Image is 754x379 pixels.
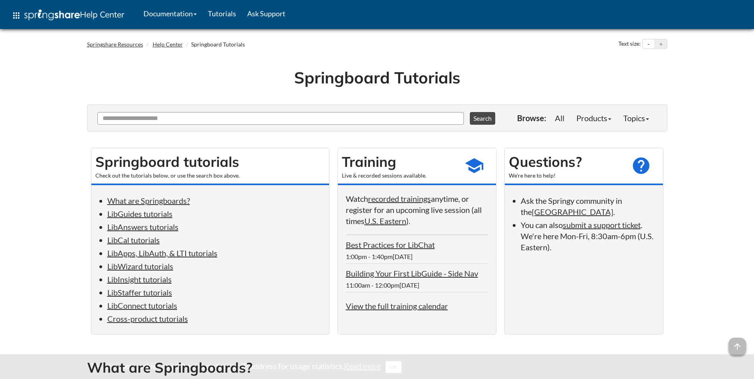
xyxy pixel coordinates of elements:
a: submit a support ticket [563,220,641,230]
span: apps [12,11,21,20]
a: What are Springboards? [107,196,190,205]
a: apps Help Center [6,4,130,27]
a: LibWizard tutorials [107,261,173,271]
a: [GEOGRAPHIC_DATA] [532,207,613,217]
a: LibCal tutorials [107,235,160,245]
a: U.S. Eastern [364,216,406,226]
a: arrow_upward [729,338,746,348]
li: You can also . We're here Mon-Fri, 8:30am-6pm (U.S. Eastern). [521,219,655,253]
span: 11:00am - 12:00pm[DATE] [346,281,419,289]
button: Search [470,112,495,125]
a: Best Practices for LibChat [346,240,435,249]
a: Topics [617,110,655,126]
a: LibConnect tutorials [107,301,177,310]
a: LibStaffer tutorials [107,288,172,297]
a: Documentation [138,4,202,23]
h2: What are Springboards? [87,358,667,377]
h1: Springboard Tutorials [93,66,661,89]
h2: Training [342,152,456,172]
button: Decrease text size [643,39,655,49]
a: Springshare Resources [87,41,143,48]
div: We're here to help! [509,172,623,180]
a: Help Center [153,41,183,48]
a: LibGuides tutorials [107,209,173,219]
span: school [464,156,484,176]
span: help [631,156,651,176]
a: LibAnswers tutorials [107,222,178,232]
a: recorded trainings [368,194,431,203]
span: 1:00pm - 1:40pm[DATE] [346,253,413,260]
a: Building Your First LibGuide - Side Nav [346,269,478,278]
a: LibApps, LibAuth, & LTI tutorials [107,248,217,258]
div: Check out the tutorials below, or use the search box above. [95,172,325,180]
img: Springshare [24,10,80,20]
a: LibInsight tutorials [107,275,172,284]
div: Live & recorded sessions available. [342,172,456,180]
span: Help Center [80,9,124,19]
a: Ask Support [242,4,291,23]
p: Watch anytime, or register for an upcoming live session (all times ). [346,193,488,226]
div: This site uses cookies as well as records your IP address for usage statistics. [79,360,675,373]
li: Springboard Tutorials [184,41,245,48]
span: arrow_upward [729,338,746,355]
a: Tutorials [202,4,242,23]
a: Cross-product tutorials [107,314,188,323]
a: Products [570,110,617,126]
div: Text size: [617,39,642,49]
button: Increase text size [655,39,667,49]
h2: Springboard tutorials [95,152,325,172]
p: Browse: [517,112,546,124]
a: View the full training calendar [346,301,448,311]
li: Ask the Springy community in the . [521,195,655,217]
a: All [549,110,570,126]
h2: Questions? [509,152,623,172]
